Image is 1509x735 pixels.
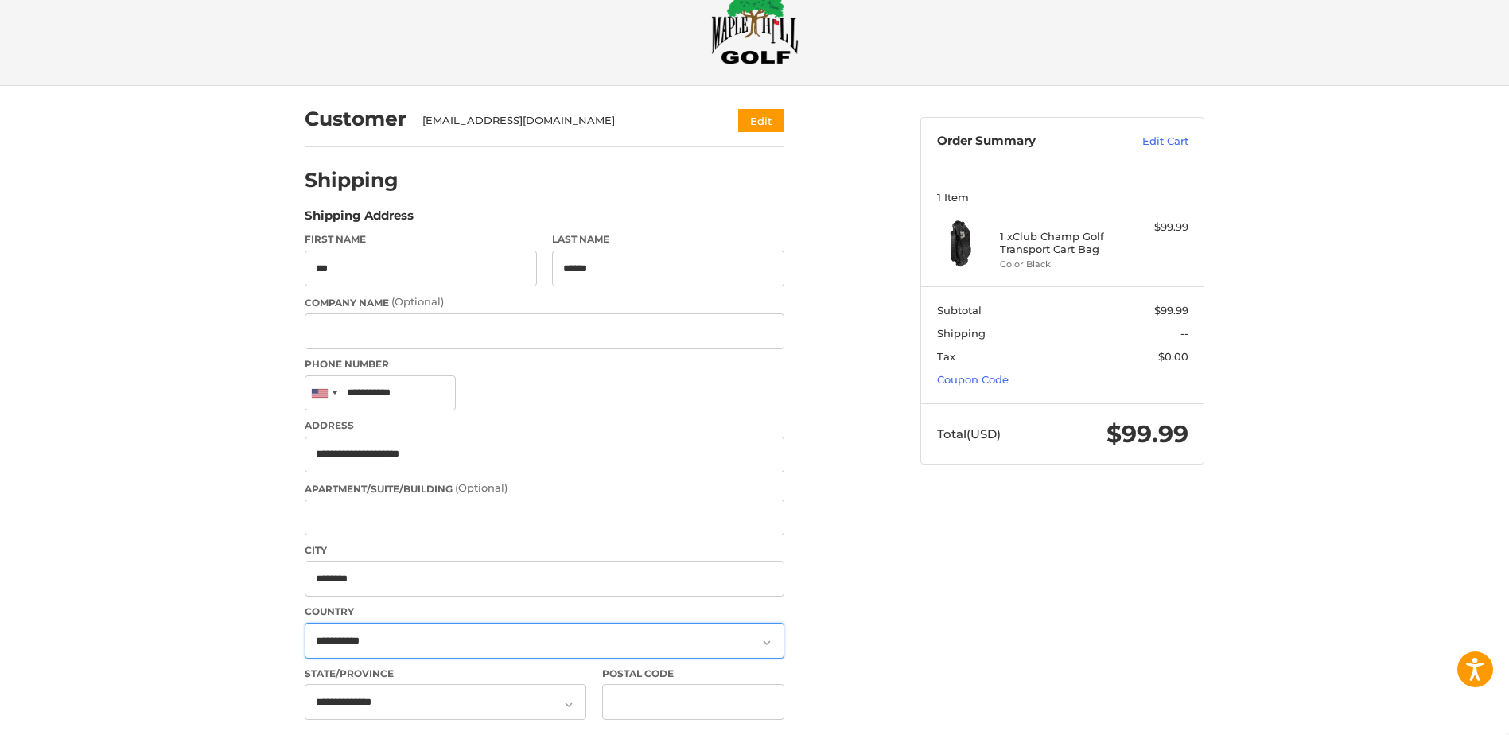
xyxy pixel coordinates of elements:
span: $0.00 [1158,350,1188,363]
label: Country [305,605,784,619]
label: Phone Number [305,357,784,371]
div: $99.99 [1126,220,1188,235]
span: Total (USD) [937,426,1001,441]
span: Tax [937,350,955,363]
h2: Customer [305,107,406,131]
h2: Shipping [305,168,399,192]
small: (Optional) [391,295,444,308]
span: -- [1180,327,1188,340]
label: Postal Code [602,667,785,681]
label: Last Name [552,232,784,247]
div: United States: +1 [305,376,342,410]
div: [EMAIL_ADDRESS][DOMAIN_NAME] [422,113,708,129]
h3: Order Summary [937,134,1108,150]
span: Subtotal [937,304,982,317]
h4: 1 x Club Champ Golf Transport Cart Bag [1000,230,1122,256]
h3: 1 Item [937,191,1188,204]
legend: Shipping Address [305,207,414,232]
span: $99.99 [1106,419,1188,449]
label: First Name [305,232,537,247]
span: Shipping [937,327,986,340]
label: Address [305,418,784,433]
label: Apartment/Suite/Building [305,480,784,496]
button: Edit [738,109,784,132]
span: $99.99 [1154,304,1188,317]
li: Color Black [1000,258,1122,271]
a: Coupon Code [937,373,1009,386]
label: City [305,543,784,558]
small: (Optional) [455,481,508,494]
a: Edit Cart [1108,134,1188,150]
label: State/Province [305,667,586,681]
label: Company Name [305,294,784,310]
